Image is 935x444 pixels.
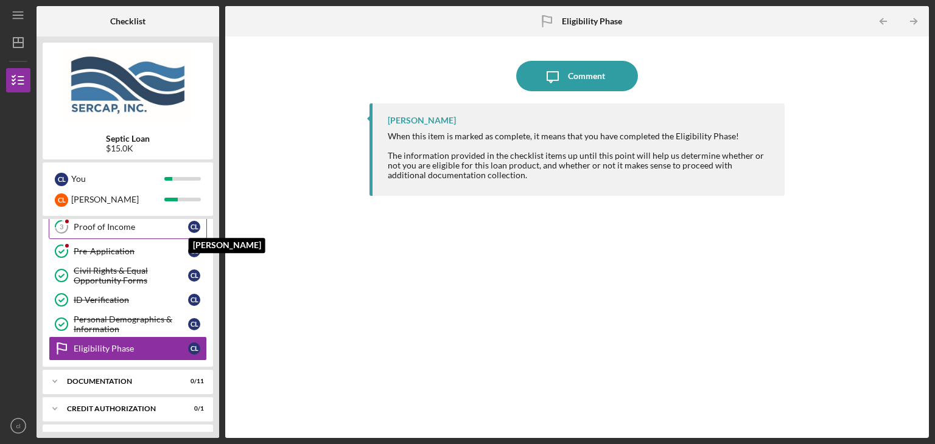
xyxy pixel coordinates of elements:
[106,144,150,153] div: $15.0K
[60,223,63,231] tspan: 3
[182,378,204,385] div: 0 / 11
[106,134,150,144] b: Septic Loan
[188,318,200,330] div: c l
[49,239,207,263] a: Pre-Applicationcl
[110,16,145,26] b: Checklist
[49,288,207,312] a: ID Verificationcl
[16,423,21,429] text: cl
[67,405,173,412] div: CREDIT AUTHORIZATION
[6,414,30,438] button: cl
[74,314,188,334] div: Personal Demographics & Information
[71,189,164,210] div: [PERSON_NAME]
[55,193,68,207] div: C L
[74,344,188,353] div: Eligibility Phase
[67,378,173,385] div: Documentation
[516,61,638,91] button: Comment
[388,131,772,180] div: When this item is marked as complete, it means that you have completed the Eligibility Phase! The...
[43,49,213,122] img: Product logo
[71,168,164,189] div: You
[55,173,68,186] div: c l
[188,269,200,282] div: c l
[188,342,200,355] div: c l
[49,312,207,336] a: Personal Demographics & Informationcl
[188,245,200,257] div: c l
[74,266,188,285] div: Civil Rights & Equal Opportunity Forms
[188,221,200,233] div: c l
[388,116,456,125] div: [PERSON_NAME]
[562,16,622,26] b: Eligibility Phase
[49,215,207,239] a: 3Proof of Incomecl[PERSON_NAME]
[568,61,605,91] div: Comment
[182,405,204,412] div: 0 / 1
[188,294,200,306] div: c l
[74,295,188,305] div: ID Verification
[49,263,207,288] a: Civil Rights & Equal Opportunity Formscl
[74,222,188,232] div: Proof of Income
[74,246,188,256] div: Pre-Application
[49,336,207,361] a: Eligibility Phasecl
